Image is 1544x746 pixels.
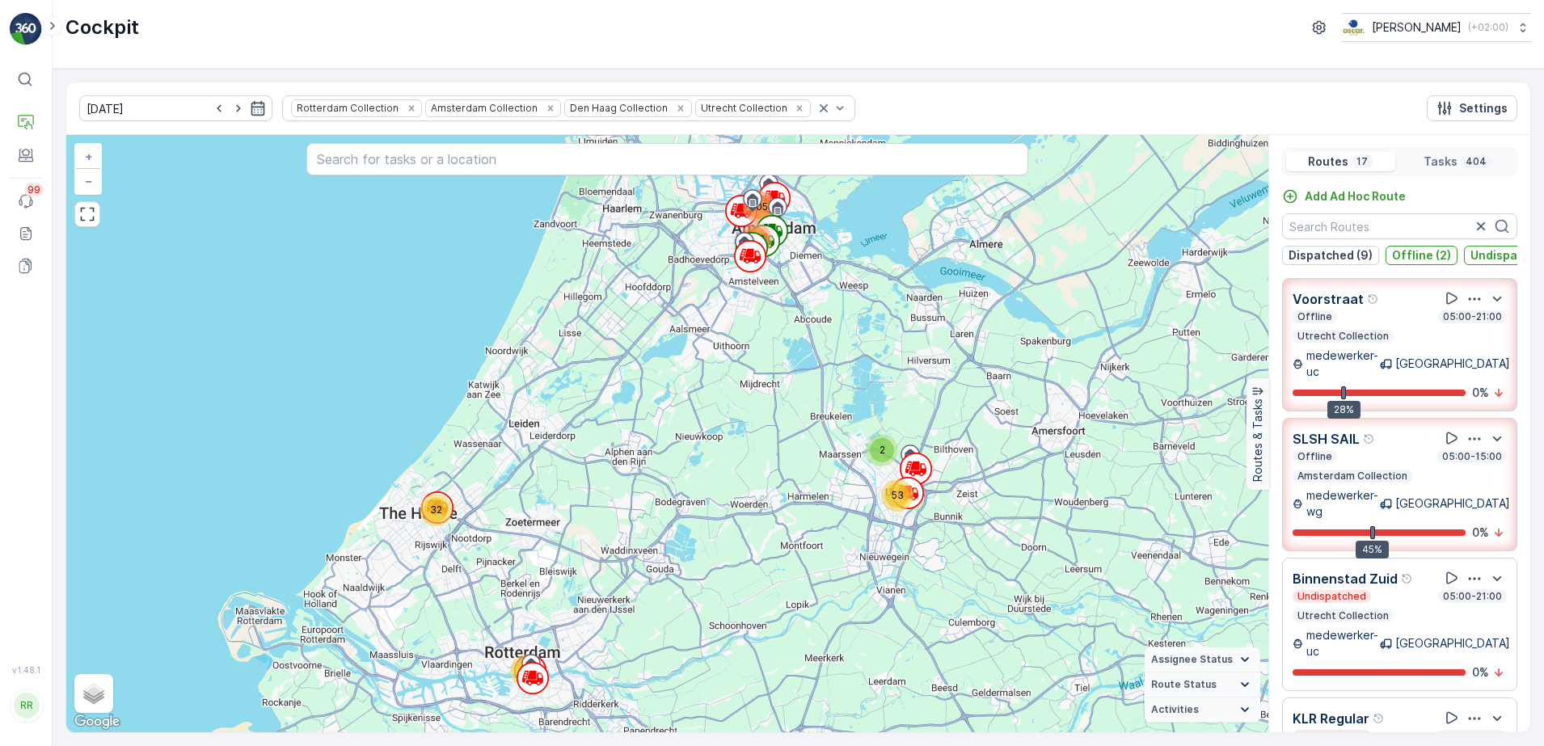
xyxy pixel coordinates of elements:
input: dd/mm/yyyy [79,95,272,121]
div: Remove Amsterdam Collection [542,102,559,115]
button: RR [10,678,42,733]
button: [PERSON_NAME](+02:00) [1342,13,1531,42]
img: logo [10,13,42,45]
p: Add Ad Hoc Route [1305,188,1406,204]
p: [GEOGRAPHIC_DATA] [1395,356,1510,372]
button: Offline (2) [1386,246,1458,265]
p: [GEOGRAPHIC_DATA] [1395,635,1510,651]
div: 45% [1356,541,1389,558]
p: Amsterdam Collection [1296,470,1409,483]
div: Rotterdam Collection [292,100,401,116]
div: Help Tooltip Icon [1367,293,1380,306]
div: Remove Rotterdam Collection [403,102,420,115]
p: Offline [1296,450,1334,463]
div: Help Tooltip Icon [1373,712,1386,725]
p: 05:00-21:00 [1441,310,1504,323]
p: 0 % [1472,525,1489,541]
button: Dispatched (9) [1282,246,1379,265]
p: Undispatched [1296,590,1368,603]
div: Remove Utrecht Collection [791,102,808,115]
span: 2 [880,444,885,456]
span: Activities [1151,703,1199,716]
img: Google [70,711,124,732]
div: Utrecht Collection [696,100,790,116]
div: 143 [740,223,772,255]
p: 05:00-23:59 [1440,730,1504,743]
p: 05:00-15:00 [1441,450,1504,463]
p: Tasks [1424,154,1458,170]
span: 32 [430,504,442,516]
a: Add Ad Hoc Route [1282,188,1406,204]
p: medewerker-uc [1306,348,1380,380]
p: medewerker-wg [1306,487,1380,520]
span: − [85,174,93,188]
p: 17 [1355,155,1369,168]
span: Assignee Status [1151,653,1233,666]
a: Open this area in Google Maps (opens a new window) [70,711,124,732]
p: Utrecht Collection [1296,330,1390,343]
a: Zoom Out [76,169,100,193]
summary: Route Status [1145,672,1260,698]
span: Route Status [1151,678,1217,691]
p: Voorstraat [1293,289,1364,309]
p: 99 [27,183,40,196]
div: RR [14,693,40,719]
span: + [85,150,92,163]
div: Amsterdam Collection [426,100,540,116]
p: Routes [1308,154,1348,170]
div: 2 [866,434,898,466]
div: Help Tooltip Icon [1401,572,1414,585]
span: 53 [892,489,904,501]
p: Offline [1296,310,1334,323]
p: [PERSON_NAME] [1372,19,1462,36]
p: SLSH SAIL [1293,429,1360,449]
a: 99 [10,185,42,217]
a: Layers [76,676,112,711]
p: Settings [1459,100,1508,116]
p: Cockpit [65,15,139,40]
input: Search for tasks or a location [306,143,1027,175]
p: KLR Regular [1293,709,1369,728]
span: v 1.48.1 [10,665,42,675]
p: medewerker-uc [1306,627,1380,660]
div: 69 [510,655,542,687]
div: 28% [1327,401,1360,419]
button: Settings [1427,95,1517,121]
p: Routes & Tasks [1250,398,1266,482]
p: Dispatched (9) [1289,247,1373,263]
p: 0 % [1472,664,1489,681]
div: Help Tooltip Icon [1363,432,1376,445]
input: Search Routes [1282,213,1517,239]
summary: Activities [1145,698,1260,723]
p: 404 [1464,155,1488,168]
p: [GEOGRAPHIC_DATA] [1395,495,1510,512]
p: ( +02:00 ) [1468,21,1508,34]
p: Binnenstad Zuid [1293,569,1398,588]
a: Zoom In [76,145,100,169]
div: 32 [420,494,452,526]
div: Remove Den Haag Collection [672,102,690,115]
div: 53 [881,479,913,512]
p: Offline (2) [1392,247,1451,263]
div: Den Haag Collection [565,100,670,116]
img: basis-logo_rgb2x.png [1342,19,1365,36]
p: 05:00-21:00 [1441,590,1504,603]
p: Undispatched [1296,730,1368,743]
p: 0 % [1472,385,1489,401]
p: Utrecht Collection [1296,609,1390,622]
summary: Assignee Status [1145,647,1260,672]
